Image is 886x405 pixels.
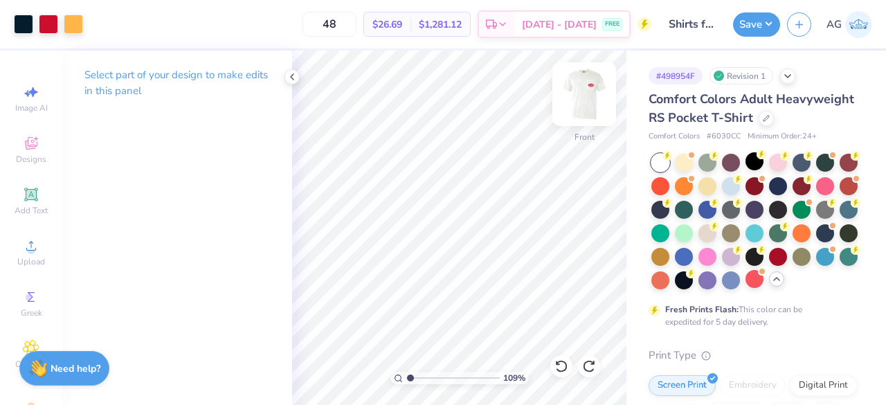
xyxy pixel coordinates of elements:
input: Untitled Design [658,10,726,38]
div: Front [575,131,595,143]
span: AG [826,17,842,33]
div: Embroidery [720,375,786,396]
div: Print Type [649,348,858,363]
button: Save [733,12,780,37]
span: Comfort Colors Adult Heavyweight RS Pocket T-Shirt [649,91,854,126]
div: # 498954F [649,67,703,84]
strong: Fresh Prints Flash: [665,304,739,315]
strong: Need help? [51,362,100,375]
div: Digital Print [790,375,857,396]
span: Designs [16,154,46,165]
span: $1,281.12 [419,17,462,32]
img: Front [557,66,612,122]
span: FREE [605,19,620,29]
span: Minimum Order: 24 + [748,131,817,143]
span: Add Text [15,205,48,216]
span: [DATE] - [DATE] [522,17,597,32]
div: Revision 1 [709,67,773,84]
p: Select part of your design to make edits in this panel [84,67,270,99]
img: Akshika Gurao [845,11,872,38]
input: – – [302,12,356,37]
span: # 6030CC [707,131,741,143]
div: Screen Print [649,375,716,396]
span: Greek [21,307,42,318]
div: This color can be expedited for 5 day delivery. [665,303,835,328]
span: Comfort Colors [649,131,700,143]
span: Upload [17,256,45,267]
span: Image AI [15,102,48,114]
a: AG [826,11,872,38]
span: $26.69 [372,17,402,32]
span: 109 % [503,372,525,384]
span: Clipart & logos [7,359,55,381]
